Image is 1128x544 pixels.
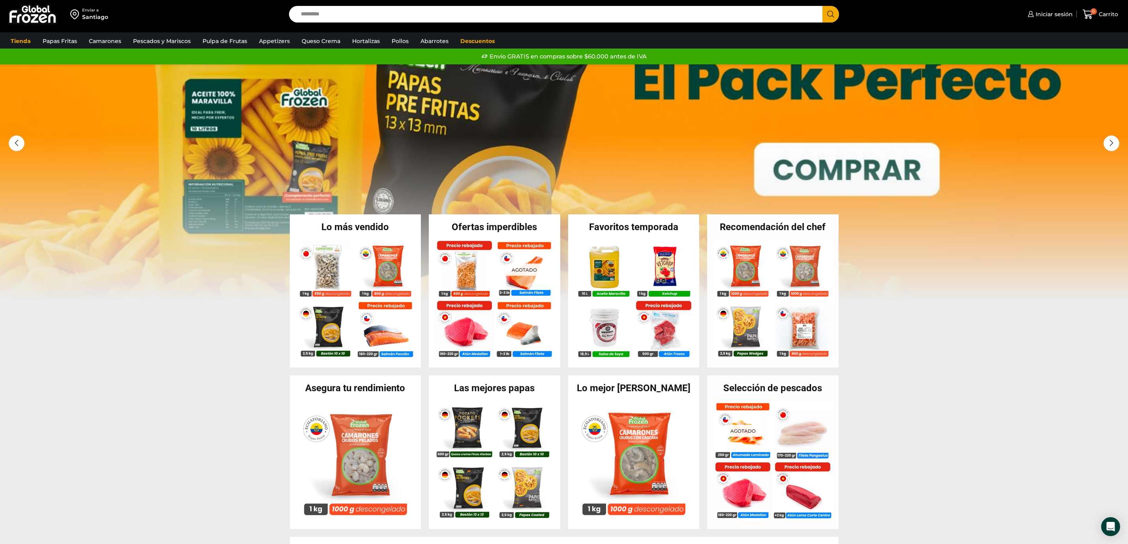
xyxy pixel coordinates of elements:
h2: Lo mejor [PERSON_NAME] [568,383,700,393]
div: Open Intercom Messenger [1101,517,1120,536]
img: address-field-icon.svg [70,8,82,21]
a: Tienda [7,34,35,49]
a: Papas Fritas [39,34,81,49]
a: Hortalizas [348,34,384,49]
a: Abarrotes [417,34,452,49]
div: Santiago [82,13,108,21]
div: Enviar a [82,8,108,13]
span: Iniciar sesión [1034,10,1073,18]
a: Pollos [388,34,413,49]
span: Carrito [1097,10,1118,18]
h2: Lo más vendido [290,222,421,232]
a: Iniciar sesión [1026,6,1073,22]
p: Agotado [725,425,761,437]
a: Descuentos [456,34,499,49]
span: 0 [1090,8,1097,15]
a: Camarones [85,34,125,49]
h2: Asegura tu rendimiento [290,383,421,393]
p: Agotado [506,263,542,276]
a: Queso Crema [298,34,344,49]
h2: Las mejores papas [429,383,560,393]
a: Pescados y Mariscos [129,34,195,49]
div: Next slide [1104,135,1119,151]
h2: Recomendación del chef [707,222,839,232]
h2: Ofertas imperdibles [429,222,560,232]
div: Previous slide [9,135,24,151]
h2: Favoritos temporada [568,222,700,232]
h2: Selección de pescados [707,383,839,393]
a: Pulpa de Frutas [199,34,251,49]
a: 0 Carrito [1081,5,1120,24]
a: Appetizers [255,34,294,49]
button: Search button [822,6,839,23]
